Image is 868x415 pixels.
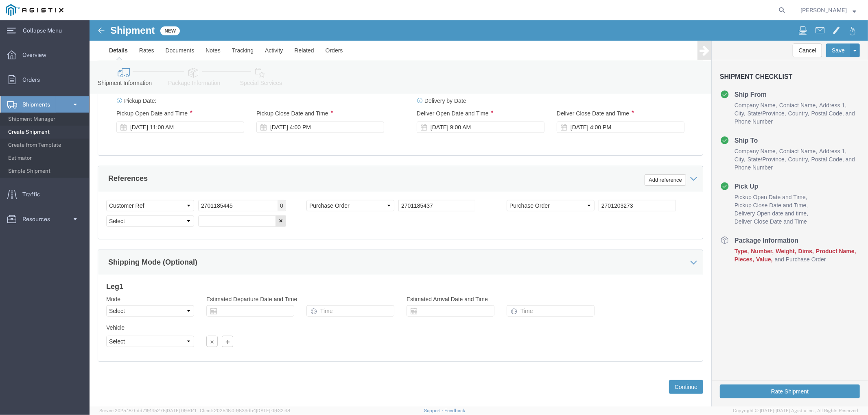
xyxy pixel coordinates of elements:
span: Shipment Manager [8,111,83,127]
span: Collapse Menu [23,22,68,39]
span: Traffic [22,186,46,202]
span: Create from Template [8,137,83,153]
img: logo [6,4,63,16]
span: Copyright © [DATE]-[DATE] Agistix Inc., All Rights Reserved [733,407,858,414]
span: Estimator [8,150,83,166]
span: Resources [22,211,56,227]
span: Simple Shipment [8,163,83,179]
span: Overview [22,47,52,63]
a: Resources [0,211,89,227]
span: Client: 2025.18.0-9839db4 [200,408,290,413]
span: Orders [22,72,46,88]
a: Overview [0,47,89,63]
a: Shipments [0,96,89,113]
a: Orders [0,72,89,88]
iframe: FS Legacy Container [90,20,868,406]
span: Server: 2025.18.0-dd719145275 [99,408,196,413]
a: Traffic [0,186,89,202]
span: [DATE] 09:51:11 [166,408,196,413]
a: Support [424,408,444,413]
span: [DATE] 09:32:48 [256,408,290,413]
span: Shipments [22,96,56,113]
button: [PERSON_NAME] [800,5,857,15]
span: Create Shipment [8,124,83,140]
a: Feedback [444,408,465,413]
span: Henry Vu [800,6,847,15]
